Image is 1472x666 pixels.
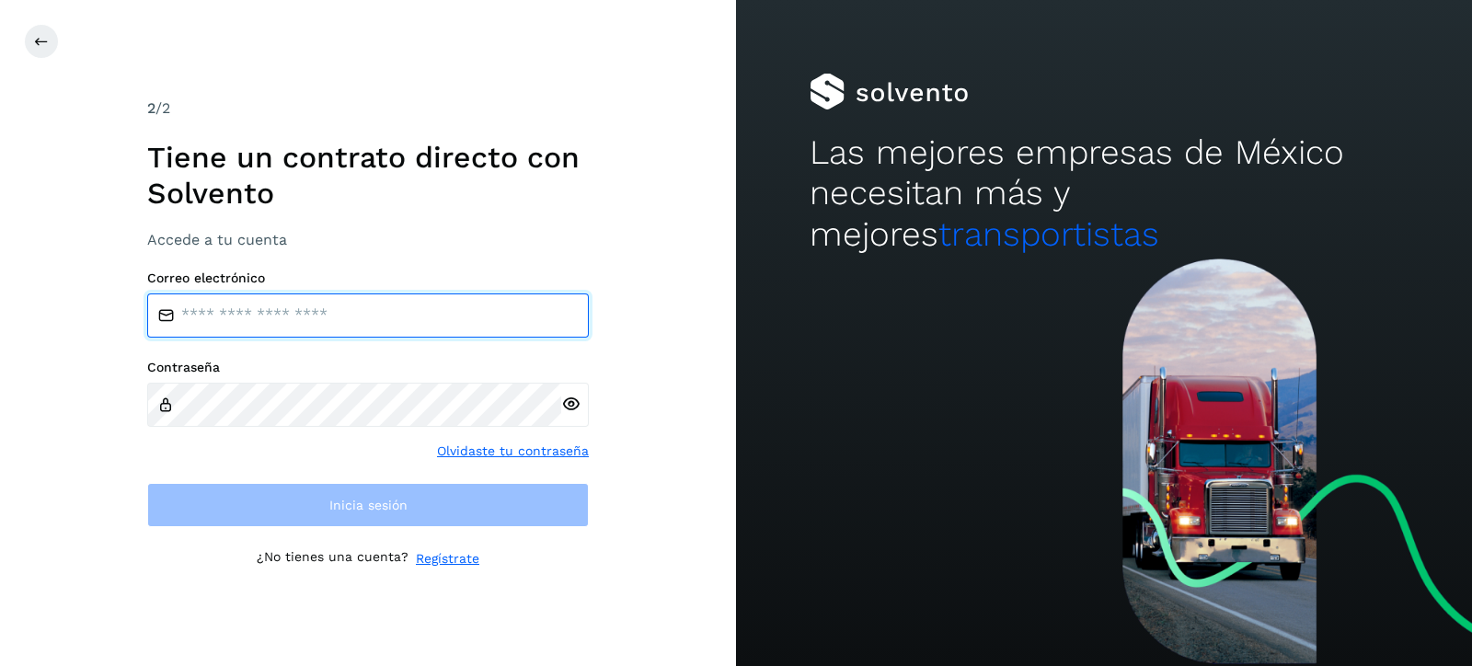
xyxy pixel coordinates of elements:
a: Regístrate [416,549,479,568]
label: Contraseña [147,360,589,375]
h2: Las mejores empresas de México necesitan más y mejores [810,132,1398,255]
h1: Tiene un contrato directo con Solvento [147,140,589,211]
span: Inicia sesión [329,499,408,511]
h3: Accede a tu cuenta [147,231,589,248]
a: Olvidaste tu contraseña [437,442,589,461]
span: transportistas [938,214,1159,254]
span: 2 [147,99,155,117]
div: /2 [147,98,589,120]
p: ¿No tienes una cuenta? [257,549,408,568]
label: Correo electrónico [147,270,589,286]
button: Inicia sesión [147,483,589,527]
